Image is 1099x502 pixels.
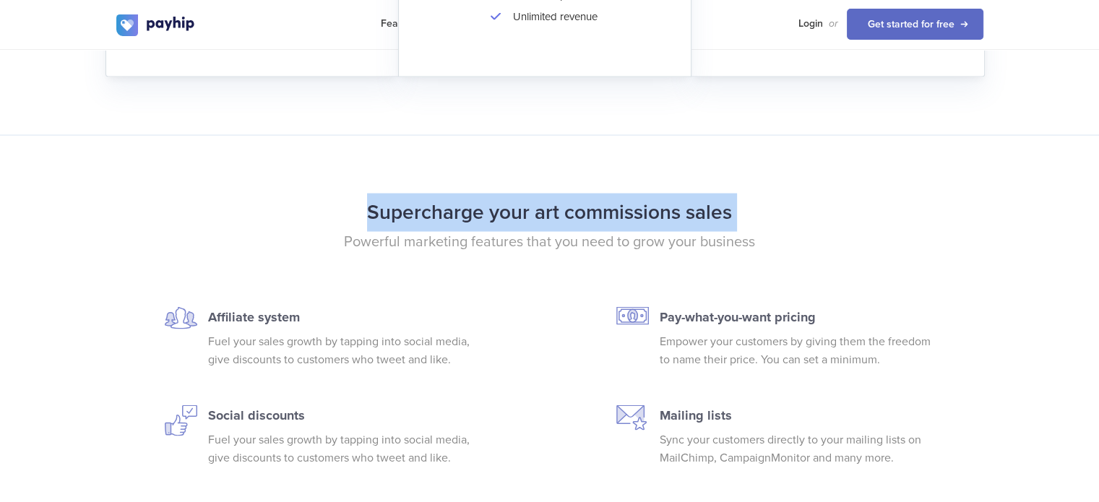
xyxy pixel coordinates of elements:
img: mailing-lists-icon.svg [616,405,647,431]
p: Mailing lists [660,405,941,425]
a: Get started for free [847,9,983,40]
span: Features [381,17,428,30]
img: pwyw-icon.svg [616,307,649,326]
img: social-discounts-icon.svg [165,405,197,437]
p: Powerful marketing features that you need to grow your business [116,232,983,253]
h2: Supercharge your art commissions sales [116,194,983,232]
p: Fuel your sales growth by tapping into social media, give discounts to customers who tweet and like. [208,431,490,467]
p: Social discounts [208,405,490,425]
img: logo.svg [116,14,196,36]
img: affiliate-icon.svg [165,307,197,329]
p: Sync your customers directly to your mailing lists on MailChimp, CampaignMonitor and many more. [660,431,941,467]
li: Unlimited revenue [506,7,602,27]
p: Empower your customers by giving them the freedom to name their price. You can set a minimum. [660,333,941,369]
p: Fuel your sales growth by tapping into social media, give discounts to customers who tweet and like. [208,333,490,369]
p: Affiliate system [208,307,490,327]
p: Pay-what-you-want pricing [660,307,941,327]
